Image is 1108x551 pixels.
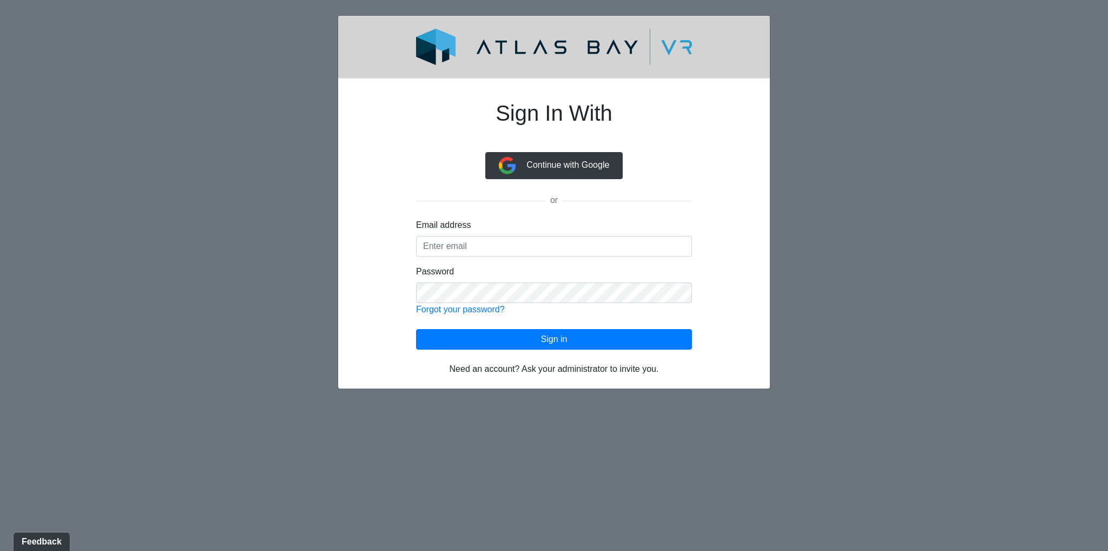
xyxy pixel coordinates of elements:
label: Password [416,265,454,278]
iframe: Ybug feedback widget [8,529,72,551]
button: Continue with Google [485,152,623,179]
span: or [546,195,562,205]
input: Enter email [416,236,692,257]
a: Forgot your password? [416,305,505,314]
button: Sign in [416,329,692,350]
h1: Sign In With [416,87,692,152]
span: Need an account? Ask your administrator to invite you. [450,364,659,373]
span: Continue with Google [526,160,609,169]
img: logo [390,29,718,65]
label: Email address [416,219,471,232]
